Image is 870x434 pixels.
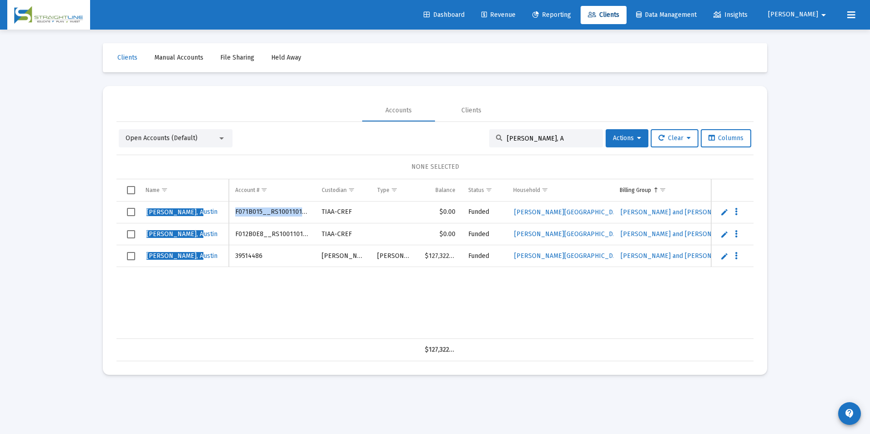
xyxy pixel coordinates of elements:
div: Funded [468,252,501,261]
span: Actions [613,134,641,142]
div: Select all [127,186,135,194]
a: [PERSON_NAME][GEOGRAPHIC_DATA] ([PERSON_NAME]) Household [513,206,715,219]
span: [PERSON_NAME] and [PERSON_NAME] Household_.90% Tiered-Arrears [621,208,831,216]
button: [PERSON_NAME] [757,5,840,24]
td: 39514486 [229,245,315,267]
span: ustin [147,252,217,260]
input: Search [507,135,596,142]
span: Open Accounts (Default) [126,134,197,142]
td: $0.00 [419,223,462,245]
div: Billing Group [620,187,651,194]
td: Column Type [371,179,419,201]
a: Manual Accounts [147,49,211,67]
span: [PERSON_NAME] [768,11,818,19]
a: [PERSON_NAME] and [PERSON_NAME] Household_.90% Tiered-Arrears [620,206,832,219]
a: Held Away [264,49,309,67]
span: Clients [588,11,619,19]
td: $127,322.85 [419,245,462,267]
td: TIAA-CREF [315,202,371,223]
span: [PERSON_NAME][GEOGRAPHIC_DATA] ([PERSON_NAME]) Household [514,230,714,238]
span: Revenue [481,11,516,19]
td: Column Account # [229,179,315,201]
span: Held Away [271,54,301,61]
span: Insights [713,11,748,19]
div: Name [146,187,160,194]
div: Account # [235,187,259,194]
span: Clients [117,54,137,61]
span: [PERSON_NAME] and [PERSON_NAME] Household_.90% Tiered-Arrears [621,230,831,238]
span: Show filter options for column 'Type' [391,187,398,193]
td: Column Name [139,179,229,201]
div: NONE SELECTED [124,162,746,172]
td: Column Balance [419,179,462,201]
td: Column Billing Group [613,179,814,201]
td: Column Household [507,179,613,201]
span: Show filter options for column 'Billing Group' [659,187,666,193]
div: Status [468,187,484,194]
td: F071B015__RS1001101646 [229,202,315,223]
span: ustin [147,230,217,238]
a: Edit [720,252,728,260]
a: [PERSON_NAME][GEOGRAPHIC_DATA] ([PERSON_NAME]) Household [513,249,715,262]
span: Dashboard [424,11,465,19]
td: Column Status [462,179,507,201]
span: Show filter options for column 'Account #' [261,187,268,193]
span: File Sharing [220,54,254,61]
a: Clients [581,6,627,24]
a: [PERSON_NAME] and [PERSON_NAME] Household_.90% Tiered-Arrears [620,227,832,241]
span: Columns [708,134,744,142]
span: Reporting [532,11,571,19]
a: [PERSON_NAME], Austin [146,227,218,241]
mat-icon: arrow_drop_down [818,6,829,24]
td: Column Custodian [315,179,371,201]
div: Type [377,187,389,194]
mat-icon: contact_support [844,408,855,419]
div: $127,322.85 [425,345,455,354]
span: Show filter options for column 'Name' [161,187,168,193]
a: File Sharing [213,49,262,67]
span: Show filter options for column 'Status' [486,187,492,193]
button: Actions [606,129,648,147]
td: TIAA-CREF [315,223,371,245]
span: Show filter options for column 'Custodian' [348,187,355,193]
span: Manual Accounts [154,54,203,61]
a: Data Management [629,6,704,24]
span: [PERSON_NAME], A [147,252,203,260]
div: Funded [468,207,501,217]
span: [PERSON_NAME][GEOGRAPHIC_DATA] ([PERSON_NAME]) Household [514,208,714,216]
button: Clear [651,129,698,147]
span: [PERSON_NAME] and [PERSON_NAME] Household_.90% Tiered-Arrears [621,252,831,260]
div: Data grid [116,179,754,361]
span: [PERSON_NAME], A [147,230,203,238]
a: Reporting [525,6,578,24]
div: Custodian [322,187,347,194]
a: [PERSON_NAME] and [PERSON_NAME] Household_.90% Tiered-Arrears [620,249,832,262]
td: [PERSON_NAME] [371,245,419,267]
div: Funded [468,230,501,239]
button: Columns [701,129,751,147]
a: Revenue [474,6,523,24]
a: Clients [110,49,145,67]
a: Dashboard [416,6,472,24]
span: [PERSON_NAME][GEOGRAPHIC_DATA] ([PERSON_NAME]) Household [514,252,714,260]
img: Dashboard [14,6,83,24]
span: Data Management [636,11,697,19]
a: [PERSON_NAME][GEOGRAPHIC_DATA] ([PERSON_NAME]) Household [513,227,715,241]
a: Edit [720,208,728,216]
div: Select row [127,230,135,238]
span: Show filter options for column 'Household' [541,187,548,193]
span: Clear [658,134,691,142]
a: [PERSON_NAME], Austin [146,249,218,263]
td: F012B0E8__RS1001101647 [229,223,315,245]
td: $0.00 [419,202,462,223]
a: [PERSON_NAME], Austin [146,205,218,219]
div: Clients [461,106,481,115]
div: Household [513,187,540,194]
div: Select row [127,208,135,216]
a: Edit [720,230,728,238]
a: Insights [706,6,755,24]
div: Select row [127,252,135,260]
td: [PERSON_NAME] [315,245,371,267]
span: [PERSON_NAME], A [147,208,203,216]
div: Balance [435,187,455,194]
